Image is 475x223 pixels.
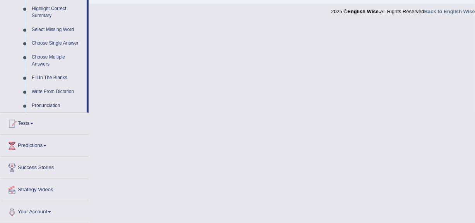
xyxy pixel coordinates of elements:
[331,4,475,15] div: 2025 © All Rights Reserved
[347,9,380,14] strong: English Wise.
[0,135,89,154] a: Predictions
[28,36,87,50] a: Choose Single Answer
[28,50,87,71] a: Choose Multiple Answers
[0,157,89,176] a: Success Stories
[28,2,87,22] a: Highlight Correct Summary
[0,113,89,132] a: Tests
[0,179,89,199] a: Strategy Videos
[424,9,475,14] a: Back to English Wise
[0,201,89,221] a: Your Account
[28,71,87,85] a: Fill In The Blanks
[28,23,87,37] a: Select Missing Word
[28,85,87,99] a: Write From Dictation
[28,99,87,113] a: Pronunciation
